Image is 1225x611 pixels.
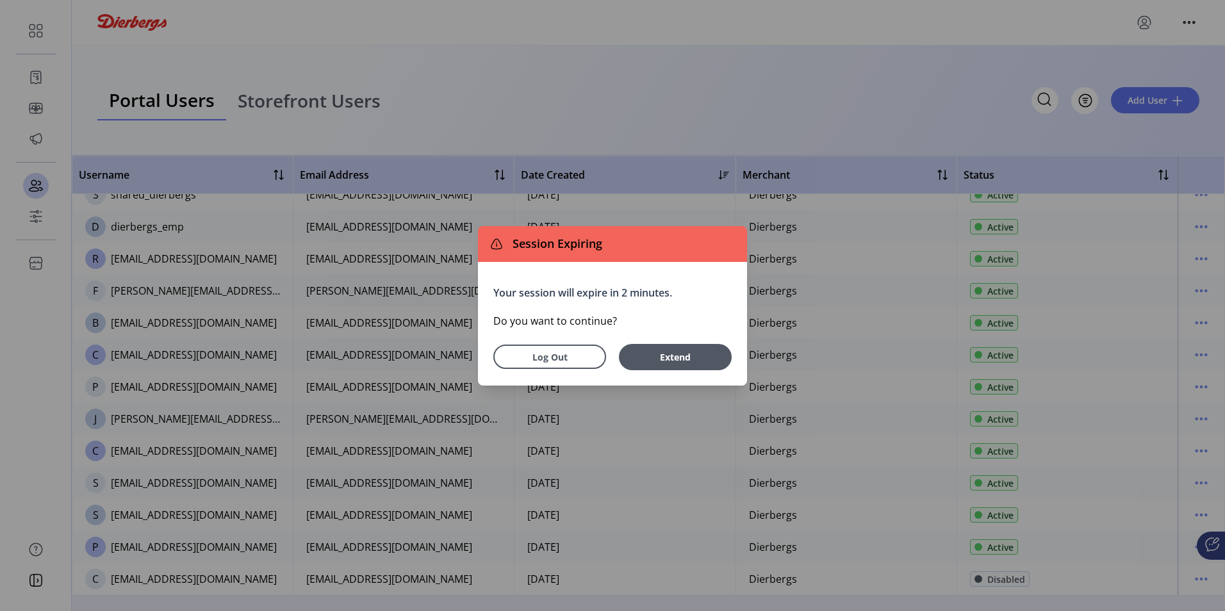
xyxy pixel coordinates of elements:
[510,350,589,364] span: Log Out
[636,350,715,364] span: Extend
[493,285,732,300] p: Your session will expire in 2 minutes.
[493,313,732,329] p: Do you want to continue?
[507,235,602,252] span: Session Expiring
[493,345,606,369] button: Log Out
[619,344,732,370] button: Extend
